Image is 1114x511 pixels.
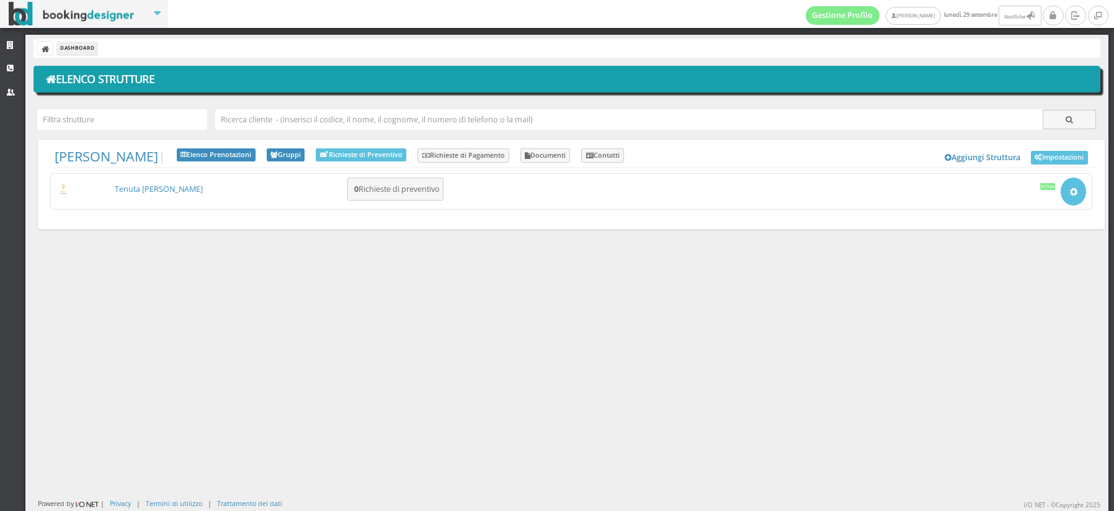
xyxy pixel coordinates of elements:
[806,6,1043,25] span: lunedì, 29 settembre
[42,69,1092,90] h1: Elenco Strutture
[146,499,202,508] a: Termini di utilizzo
[136,499,140,508] div: |
[208,499,212,508] div: |
[74,499,100,509] img: ionet_small_logo.png
[316,148,406,161] a: Richieste di Preventivo
[56,184,71,194] img: c17ce5f8a98d11e9805da647fc135771_max100.png
[115,184,203,194] a: Tenuta [PERSON_NAME]
[1031,151,1088,165] a: Impostazioni
[55,147,158,165] a: [PERSON_NAME]
[215,109,1043,130] input: Ricerca cliente - (inserisci il codice, il nome, il cognome, il numero di telefono o la mail)
[350,184,440,194] h5: Richieste di preventivo
[267,148,305,162] a: Gruppi
[520,148,571,163] a: Documenti
[110,499,131,508] a: Privacy
[347,178,443,201] button: 0Richieste di preventivo
[417,148,509,163] a: Richieste di Pagamento
[354,184,359,194] b: 0
[938,148,1028,167] a: Aggiungi Struttura
[37,109,207,130] input: Filtra strutture
[38,499,104,509] div: Powered by |
[57,42,97,55] li: Dashboard
[177,148,256,162] a: Elenco Prenotazioni
[217,499,282,508] a: Trattamento dei dati
[55,148,166,165] span: |
[806,6,880,25] a: Gestione Profilo
[581,148,624,163] a: Contatti
[9,2,135,26] img: BookingDesigner.com
[1040,183,1056,189] div: Attiva
[886,7,941,25] a: [PERSON_NAME]
[999,6,1041,25] button: Notifiche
